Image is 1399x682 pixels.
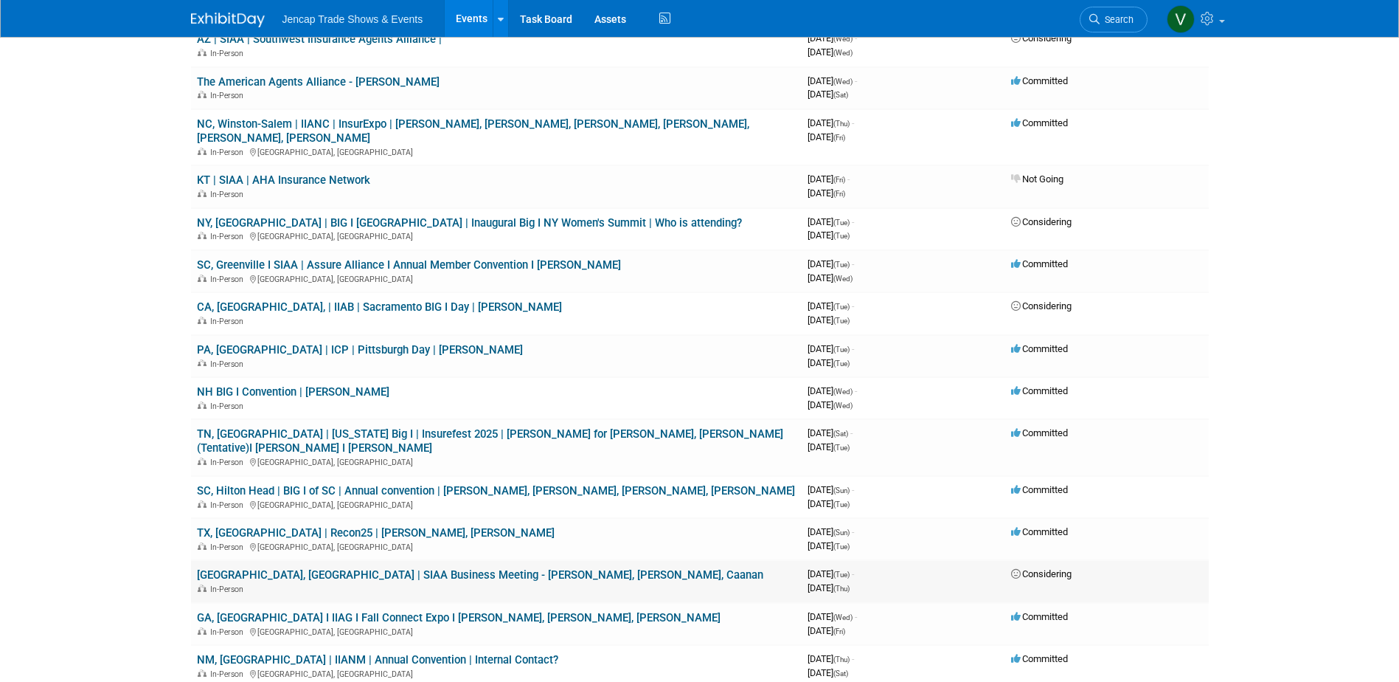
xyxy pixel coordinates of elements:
span: (Tue) [833,542,850,551]
span: In-Person [210,458,248,467]
span: (Thu) [833,585,850,593]
span: - [852,258,854,269]
span: Considering [1011,300,1072,311]
span: (Sun) [833,486,850,495]
img: In-Person Event [198,148,206,155]
a: CA, [GEOGRAPHIC_DATA], | IIAB | Sacramento BIG I Day | [PERSON_NAME] [197,300,562,314]
img: In-Person Event [198,91,206,98]
div: [GEOGRAPHIC_DATA], [GEOGRAPHIC_DATA] [197,498,796,510]
img: In-Person Event [198,500,206,508]
span: In-Person [210,49,248,58]
span: Jencap Trade Shows & Events [282,13,423,25]
span: - [847,173,850,185]
div: [GEOGRAPHIC_DATA], [GEOGRAPHIC_DATA] [197,145,796,157]
span: [DATE] [808,568,854,579]
a: KT | SIAA | AHA Insurance Network [197,173,370,187]
span: In-Person [210,317,248,326]
span: [DATE] [808,667,848,678]
span: In-Person [210,585,248,594]
img: In-Person Event [198,275,206,282]
span: In-Person [210,669,248,679]
span: - [855,385,857,396]
span: (Wed) [833,77,853,86]
span: [DATE] [808,653,854,664]
span: (Tue) [833,232,850,240]
span: - [852,343,854,354]
span: (Tue) [833,571,850,579]
span: (Thu) [833,655,850,664]
span: In-Person [210,148,248,157]
span: [DATE] [808,427,853,438]
a: NH BIG I Convention | [PERSON_NAME] [197,385,389,399]
span: Considering [1011,216,1072,227]
a: NM, [GEOGRAPHIC_DATA] | IIANM | Annual Convention | Internal Contact? [197,653,558,666]
span: - [850,427,853,438]
span: (Sat) [833,91,848,99]
span: (Tue) [833,500,850,509]
span: [DATE] [808,611,857,622]
span: - [852,300,854,311]
span: [DATE] [808,484,854,495]
span: [DATE] [808,272,853,283]
span: Considering [1011,568,1072,579]
span: (Wed) [833,387,853,396]
span: (Fri) [833,190,845,198]
span: (Sat) [833,430,848,438]
a: TX, [GEOGRAPHIC_DATA] | Recon25 | [PERSON_NAME], [PERSON_NAME] [197,526,555,540]
img: In-Person Event [198,458,206,465]
img: In-Person Event [198,232,206,239]
span: - [855,75,857,86]
span: (Tue) [833,261,850,269]
span: (Wed) [833,275,853,283]
span: (Sat) [833,669,848,678]
span: [DATE] [808,89,848,100]
span: Committed [1011,258,1068,269]
span: Committed [1011,484,1068,495]
span: (Tue) [833,218,850,227]
span: [DATE] [808,385,857,396]
span: (Wed) [833,35,853,43]
span: Committed [1011,117,1068,128]
span: Considering [1011,32,1072,44]
img: ExhibitDay [191,13,265,27]
span: (Fri) [833,134,845,142]
a: SC, Greenville I SIAA | Assure Alliance I Annual Member Convention I [PERSON_NAME] [197,258,621,272]
div: [GEOGRAPHIC_DATA], [GEOGRAPHIC_DATA] [197,625,796,637]
span: In-Person [210,232,248,241]
span: Search [1100,14,1134,25]
span: In-Person [210,275,248,284]
a: Search [1080,7,1148,32]
span: In-Person [210,627,248,637]
span: - [855,32,857,44]
span: - [852,526,854,537]
div: [GEOGRAPHIC_DATA], [GEOGRAPHIC_DATA] [197,272,796,284]
span: [DATE] [808,258,854,269]
img: In-Person Event [198,627,206,635]
span: Committed [1011,526,1068,537]
span: (Tue) [833,359,850,368]
span: - [852,568,854,579]
span: [DATE] [808,625,845,636]
span: [DATE] [808,117,854,128]
span: (Tue) [833,303,850,311]
div: [GEOGRAPHIC_DATA], [GEOGRAPHIC_DATA] [197,540,796,552]
span: (Fri) [833,176,845,184]
span: - [852,653,854,664]
span: [DATE] [808,32,857,44]
a: TN, [GEOGRAPHIC_DATA] | [US_STATE] Big I | Insurefest 2025 | [PERSON_NAME] for [PERSON_NAME], [PE... [197,427,783,455]
img: In-Person Event [198,402,206,409]
span: [DATE] [808,131,845,142]
span: (Sun) [833,528,850,537]
span: (Fri) [833,627,845,635]
a: NC, Winston-Salem | IIANC | InsurExpo | [PERSON_NAME], [PERSON_NAME], [PERSON_NAME], [PERSON_NAME... [197,117,749,145]
span: (Wed) [833,49,853,57]
a: NY, [GEOGRAPHIC_DATA] | BIG I [GEOGRAPHIC_DATA] | Inaugural Big I NY Women's Summit | Who is atte... [197,216,742,230]
span: [DATE] [808,399,853,410]
img: In-Person Event [198,669,206,677]
a: PA, [GEOGRAPHIC_DATA] | ICP | Pittsburgh Day | [PERSON_NAME] [197,343,523,356]
span: [DATE] [808,498,850,509]
span: Not Going [1011,173,1063,185]
span: (Wed) [833,402,853,410]
span: [DATE] [808,441,850,452]
span: [DATE] [808,314,850,325]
